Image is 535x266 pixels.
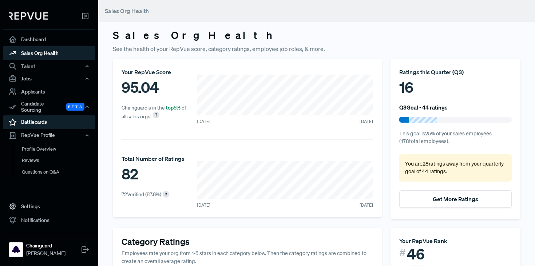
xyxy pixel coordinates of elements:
[122,191,161,198] p: 72 Verified ( 87.8 %)
[399,237,447,245] span: Your RepVue Rank
[399,76,512,98] div: 16
[3,60,95,72] button: Talent
[3,85,95,99] a: Applicants
[407,245,425,263] span: 46
[197,202,210,209] span: [DATE]
[360,202,373,209] span: [DATE]
[3,72,95,85] button: Jobs
[10,244,22,255] img: Chainguard
[3,233,95,260] a: ChainguardChainguard[PERSON_NAME]
[360,118,373,125] span: [DATE]
[122,154,185,163] div: Total Number of Ratings
[113,29,520,41] h3: Sales Org Health
[3,99,95,115] div: Candidate Sourcing
[26,242,66,250] strong: Chainguard
[166,104,181,111] span: top 5 %
[113,44,520,53] p: See the health of your RepVue score, category ratings, employee job roles, & more.
[405,160,506,176] p: You are 28 ratings away from your quarterly goal of 44 ratings .
[3,99,95,115] button: Candidate Sourcing Beta
[13,166,105,178] a: Questions on Q&A
[399,104,448,111] h6: Q3 Goal - 44 ratings
[3,129,95,142] button: RepVue Profile
[3,199,95,213] a: Settings
[399,190,512,208] button: Get More Ratings
[399,68,512,76] div: Ratings this Quarter ( Q3 )
[3,46,95,60] a: Sales Org Health
[3,213,95,227] a: Notifications
[122,76,191,98] div: 95.04
[122,104,186,120] span: Chainguard is in the of all sales orgs!
[3,32,95,46] a: Dashboard
[122,68,191,76] div: Your RepVue Score
[66,103,84,111] span: Beta
[13,143,105,155] a: Profile Overview
[122,163,185,185] div: 82
[9,12,48,20] img: RepVue
[105,7,149,15] span: Sales Org Health
[399,130,512,146] p: This goal is 25 % of your sales employees ( 178 total employees).
[399,245,406,260] span: #
[122,250,373,265] p: Employees rate your org from 1-5 stars in each category below. Then the category ratings are comb...
[197,118,210,125] span: [DATE]
[122,237,373,247] h4: Category Ratings
[13,155,105,166] a: Reviews
[26,250,66,257] span: [PERSON_NAME]
[3,115,95,129] a: Battlecards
